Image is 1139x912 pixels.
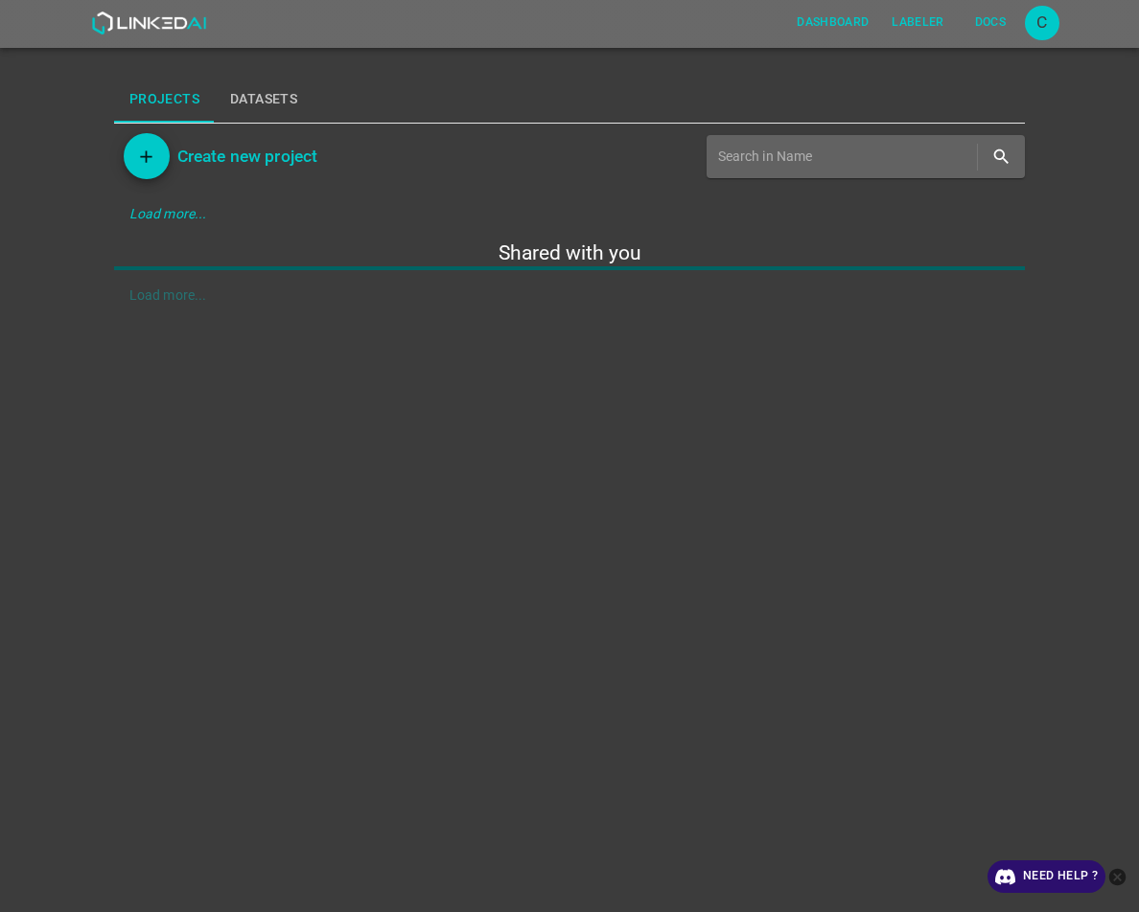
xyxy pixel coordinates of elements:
[988,860,1105,893] a: Need Help ?
[880,3,955,42] a: Labeler
[91,11,207,34] img: LinkedAI
[114,239,1025,266] h5: Shared with you
[177,143,317,170] h6: Create new project
[215,77,313,123] button: Datasets
[1025,6,1059,40] div: C
[1105,860,1129,893] button: close-help
[789,7,876,38] button: Dashboard
[170,143,317,170] a: Create new project
[982,137,1021,176] button: search
[884,7,951,38] button: Labeler
[114,196,1025,232] div: Load more...
[718,143,974,171] input: Search in Name
[114,77,215,123] button: Projects
[129,206,207,221] em: Load more...
[960,7,1021,38] button: Docs
[124,133,170,179] button: Add
[785,3,880,42] a: Dashboard
[956,3,1025,42] a: Docs
[1025,6,1059,40] button: Open settings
